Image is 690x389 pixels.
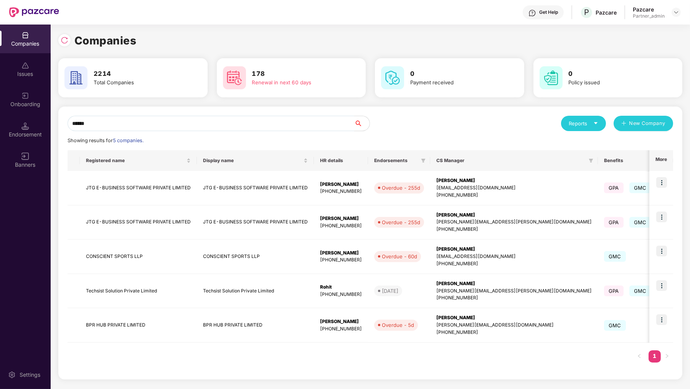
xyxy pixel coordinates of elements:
[614,116,673,131] button: plusNew Company
[21,122,29,130] img: svg+xml;base64,PHN2ZyB3aWR0aD0iMTQuNSIgaGVpZ2h0PSIxNC41IiB2aWV3Qm94PSIwIDAgMTYgMTYiIGZpbGw9Im5vbm...
[633,6,665,13] div: Pazcare
[197,205,314,240] td: JTG E-BUSINESS SOFTWARE PRIVATE LIMITED
[320,284,362,291] div: Rohit
[197,240,314,274] td: CONSCIENT SPORTS LLP
[419,156,427,165] span: filter
[661,350,673,363] button: right
[197,171,314,205] td: JTG E-BUSINESS SOFTWARE PRIVATE LIMITED
[436,184,592,192] div: [EMAIL_ADDRESS][DOMAIN_NAME]
[604,217,624,228] span: GPA
[252,69,341,79] h3: 178
[197,274,314,309] td: Techsist Solution Private Limited
[80,240,197,274] td: CONSCIENT SPORTS LLP
[80,308,197,343] td: BPR HUB PRIVATE LIMITED
[649,150,673,171] th: More
[649,350,661,363] li: 1
[382,184,420,192] div: Overdue - 255d
[320,249,362,257] div: [PERSON_NAME]
[320,325,362,333] div: [PHONE_NUMBER]
[382,218,420,226] div: Overdue - 255d
[539,9,558,15] div: Get Help
[80,150,197,171] th: Registered name
[673,9,679,15] img: svg+xml;base64,PHN2ZyBpZD0iRHJvcGRvd24tMzJ4MzIiIHhtbG5zPSJodHRwOi8vd3d3LnczLm9yZy8yMDAwL3N2ZyIgd2...
[436,287,592,295] div: [PERSON_NAME][EMAIL_ADDRESS][PERSON_NAME][DOMAIN_NAME]
[629,182,651,193] span: GMC
[94,69,183,79] h3: 2214
[74,32,137,49] h1: Companies
[8,371,16,379] img: svg+xml;base64,PHN2ZyBpZD0iU2V0dGluZy0yMHgyMCIgeG1sbnM9Imh0dHA6Ly93d3cudzMub3JnLzIwMDAvc3ZnIiB3aW...
[64,66,87,89] img: svg+xml;base64,PHN2ZyB4bWxucz0iaHR0cDovL3d3dy53My5vcmcvMjAwMC9zdmciIHdpZHRoPSI2MCIgaGVpZ2h0PSI2MC...
[421,158,426,163] span: filter
[584,8,589,17] span: P
[436,212,592,219] div: [PERSON_NAME]
[436,226,592,233] div: [PHONE_NUMBER]
[436,177,592,184] div: [PERSON_NAME]
[633,13,665,19] div: Partner_admin
[656,246,667,256] img: icon
[21,92,29,100] img: svg+xml;base64,PHN2ZyB3aWR0aD0iMjAiIGhlaWdodD0iMjAiIHZpZXdCb3g9IjAgMCAyMCAyMCIgZmlsbD0ibm9uZSIgeG...
[436,329,592,336] div: [PHONE_NUMBER]
[21,153,29,160] img: svg+xml;base64,PHN2ZyB3aWR0aD0iMTYiIGhlaWdodD0iMTYiIHZpZXdCb3g9IjAgMCAxNiAxNiIgZmlsbD0ibm9uZSIgeG...
[382,287,398,295] div: [DATE]
[9,7,59,17] img: New Pazcare Logo
[436,253,592,260] div: [EMAIL_ADDRESS][DOMAIN_NAME]
[569,69,658,79] h3: 0
[637,354,642,358] span: left
[320,291,362,298] div: [PHONE_NUMBER]
[540,66,563,89] img: svg+xml;base64,PHN2ZyB4bWxucz0iaHR0cDovL3d3dy53My5vcmcvMjAwMC9zdmciIHdpZHRoPSI2MCIgaGVpZ2h0PSI2MC...
[436,280,592,287] div: [PERSON_NAME]
[596,9,617,16] div: Pazcare
[80,171,197,205] td: JTG E-BUSINESS SOFTWARE PRIVATE LIMITED
[382,321,414,329] div: Overdue - 5d
[629,286,651,296] span: GMC
[656,314,667,325] img: icon
[587,156,595,165] span: filter
[436,294,592,302] div: [PHONE_NUMBER]
[320,318,362,325] div: [PERSON_NAME]
[86,158,185,164] span: Registered name
[197,308,314,343] td: BPR HUB PRIVATE LIMITED
[320,222,362,230] div: [PHONE_NUMBER]
[381,66,404,89] img: svg+xml;base64,PHN2ZyB4bWxucz0iaHR0cDovL3d3dy53My5vcmcvMjAwMC9zdmciIHdpZHRoPSI2MCIgaGVpZ2h0PSI2MC...
[598,150,667,171] th: Benefits
[436,322,592,329] div: [PERSON_NAME][EMAIL_ADDRESS][DOMAIN_NAME]
[436,218,592,226] div: [PERSON_NAME][EMAIL_ADDRESS][PERSON_NAME][DOMAIN_NAME]
[197,150,314,171] th: Display name
[436,246,592,253] div: [PERSON_NAME]
[436,192,592,199] div: [PHONE_NUMBER]
[604,182,624,193] span: GPA
[604,320,626,331] span: GMC
[68,138,144,143] span: Showing results for
[528,9,536,17] img: svg+xml;base64,PHN2ZyBpZD0iSGVscC0zMngzMiIgeG1sbnM9Imh0dHA6Ly93d3cudzMub3JnLzIwMDAvc3ZnIiB3aWR0aD...
[604,286,624,296] span: GPA
[569,120,598,127] div: Reports
[80,274,197,309] td: Techsist Solution Private Limited
[569,79,658,87] div: Policy issued
[80,205,197,240] td: JTG E-BUSINESS SOFTWARE PRIVATE LIMITED
[629,120,666,127] span: New Company
[17,371,43,379] div: Settings
[629,217,651,228] span: GMC
[633,350,645,363] li: Previous Page
[656,177,667,188] img: icon
[410,69,499,79] h3: 0
[354,116,370,131] button: search
[649,350,661,362] a: 1
[21,62,29,69] img: svg+xml;base64,PHN2ZyBpZD0iSXNzdWVzX2Rpc2FibGVkIiB4bWxucz0iaHR0cDovL3d3dy53My5vcmcvMjAwMC9zdmciIH...
[656,212,667,222] img: icon
[593,121,598,126] span: caret-down
[633,350,645,363] button: left
[661,350,673,363] li: Next Page
[436,314,592,322] div: [PERSON_NAME]
[320,215,362,222] div: [PERSON_NAME]
[410,79,499,87] div: Payment received
[320,181,362,188] div: [PERSON_NAME]
[314,150,368,171] th: HR details
[354,120,370,126] span: search
[94,79,183,87] div: Total Companies
[436,260,592,268] div: [PHONE_NUMBER]
[252,79,341,87] div: Renewal in next 60 days
[320,188,362,195] div: [PHONE_NUMBER]
[604,251,626,262] span: GMC
[382,253,417,260] div: Overdue - 60d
